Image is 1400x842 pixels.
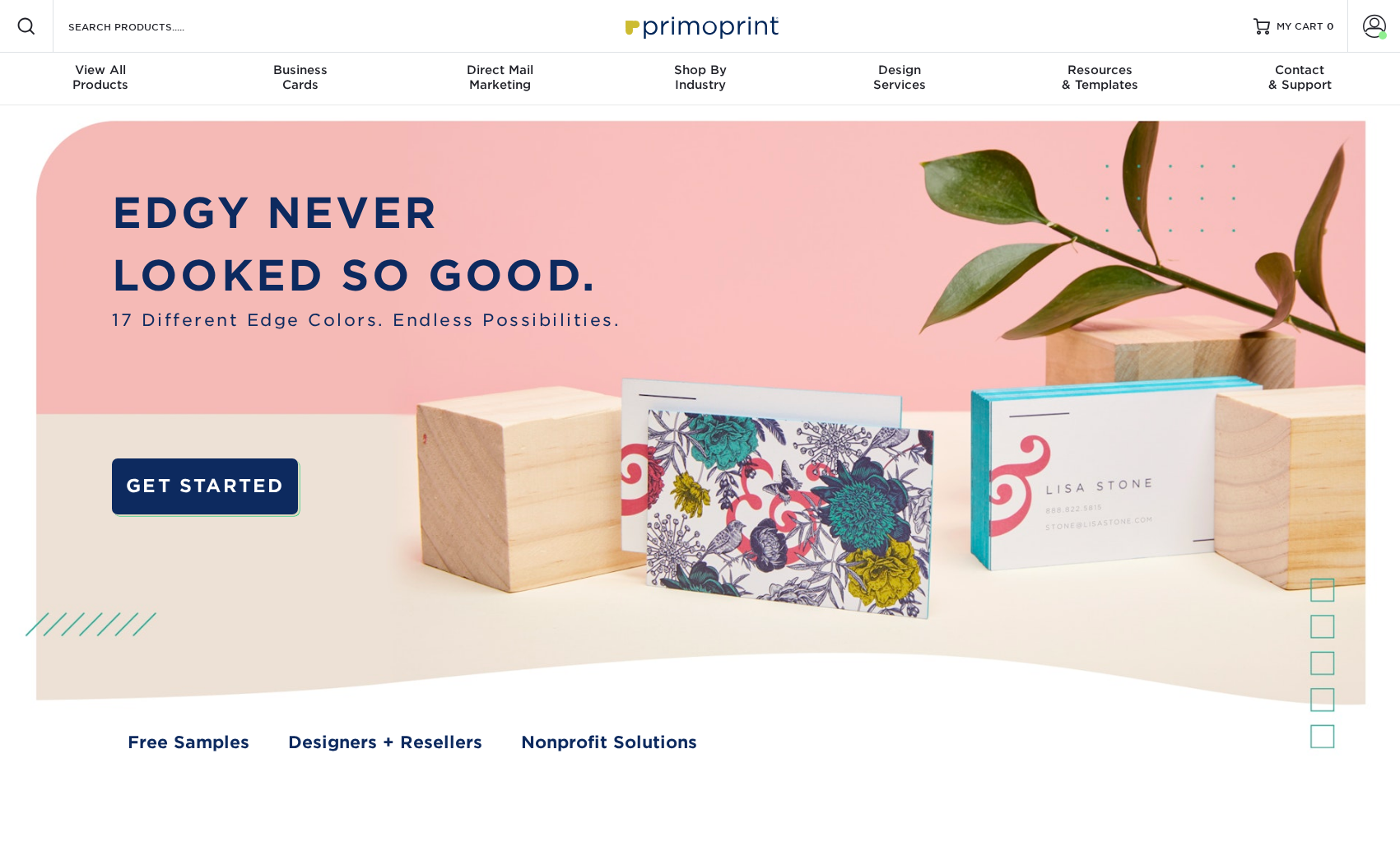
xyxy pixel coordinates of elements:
[1,63,201,77] span: View All
[800,63,1000,77] span: Design
[521,730,697,756] a: Nonprofit Solutions
[200,53,400,105] a: BusinessCards
[618,8,783,44] img: Primoprint
[200,63,400,77] span: Business
[1327,21,1334,32] span: 0
[1200,53,1400,105] a: Contact& Support
[400,63,600,92] div: Marketing
[112,308,621,333] span: 17 Different Edge Colors. Endless Possibilities.
[1,63,201,92] div: Products
[200,63,400,92] div: Cards
[1,53,201,105] a: View AllProducts
[1200,63,1400,77] span: Contact
[1000,63,1200,92] div: & Templates
[600,63,800,77] span: Shop By
[128,730,249,756] a: Free Samples
[600,53,800,105] a: Shop ByIndustry
[1200,63,1400,92] div: & Support
[1277,20,1323,34] span: MY CART
[1000,53,1200,105] a: Resources& Templates
[112,458,298,514] a: GET STARTED
[67,16,227,36] input: SEARCH PRODUCTS.....
[400,63,600,77] span: Direct Mail
[112,244,621,308] p: LOOKED SO GOOD.
[288,730,482,756] a: Designers + Resellers
[400,53,600,105] a: Direct MailMarketing
[800,53,1000,105] a: DesignServices
[1000,63,1200,77] span: Resources
[600,63,800,92] div: Industry
[112,182,621,245] p: EDGY NEVER
[800,63,1000,92] div: Services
